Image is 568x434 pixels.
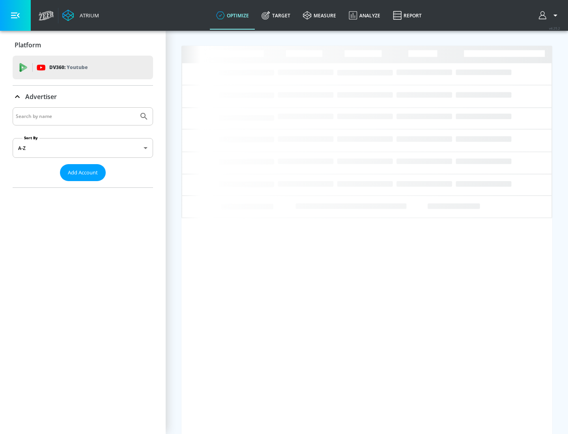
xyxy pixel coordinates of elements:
[210,1,255,30] a: optimize
[297,1,342,30] a: measure
[387,1,428,30] a: Report
[25,92,57,101] p: Advertiser
[13,181,153,187] nav: list of Advertiser
[49,63,88,72] p: DV360:
[13,34,153,56] div: Platform
[68,168,98,177] span: Add Account
[16,111,135,122] input: Search by name
[13,138,153,158] div: A-Z
[15,41,41,49] p: Platform
[62,9,99,21] a: Atrium
[77,12,99,19] div: Atrium
[342,1,387,30] a: Analyze
[549,26,560,30] span: v 4.25.2
[22,135,39,140] label: Sort By
[13,56,153,79] div: DV360: Youtube
[255,1,297,30] a: Target
[67,63,88,71] p: Youtube
[60,164,106,181] button: Add Account
[13,107,153,187] div: Advertiser
[13,86,153,108] div: Advertiser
